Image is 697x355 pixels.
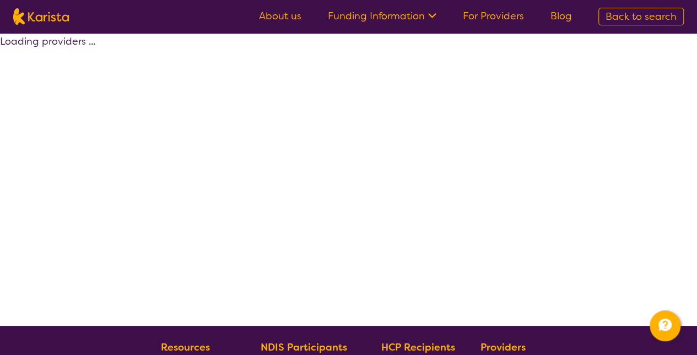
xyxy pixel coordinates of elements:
button: Channel Menu [650,310,680,341]
b: NDIS Participants [261,341,347,354]
img: Karista logo [13,8,69,25]
a: Blog [550,9,572,23]
a: About us [259,9,301,23]
a: Back to search [598,8,684,25]
a: For Providers [463,9,524,23]
span: Back to search [606,10,677,23]
b: Providers [480,341,526,354]
b: HCP Recipients [381,341,455,354]
a: Funding Information [328,9,436,23]
b: Resources [161,341,210,354]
